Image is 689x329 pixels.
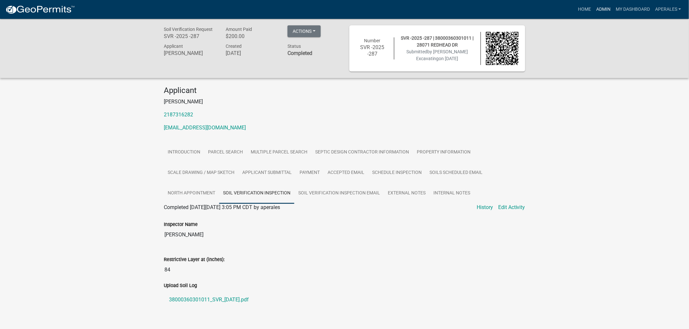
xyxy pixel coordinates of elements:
[288,25,321,37] button: Actions
[164,44,183,49] span: Applicant
[401,35,474,47] span: SVR -2025 -287 | 38000360301011 | 28071 REDHEAD DR
[238,163,296,183] a: Applicant Submittal
[575,3,594,16] a: Home
[356,44,389,57] h6: SVR -2025 -287
[226,50,278,56] h6: [DATE]
[164,98,525,106] p: [PERSON_NAME]
[288,44,301,49] span: Status
[164,163,238,183] a: Scale Drawing / Map Sketch
[164,33,216,39] h6: SVR -2025 -287
[226,33,278,39] h6: $200.00
[498,204,525,211] a: Edit Activity
[288,50,312,56] strong: Completed
[364,38,381,43] span: Number
[486,32,519,65] img: QR code
[164,142,204,163] a: Introduction
[311,142,413,163] a: Septic Design Contractor Information
[368,163,426,183] a: Schedule Inspection
[164,292,525,308] a: 38000360301011_SVR_[DATE].pdf
[653,3,684,16] a: aperales
[164,125,246,131] a: [EMAIL_ADDRESS][DOMAIN_NAME]
[226,44,242,49] span: Created
[164,222,198,227] label: Inspector Name
[164,112,193,118] a: 2187316282
[594,3,613,16] a: Admin
[164,50,216,56] h6: [PERSON_NAME]
[164,27,213,32] span: Soil Verification Request
[384,183,429,204] a: External Notes
[429,183,474,204] a: Internal Notes
[294,183,384,204] a: Soil Verification Inspection Email
[324,163,368,183] a: Accepted Email
[164,204,280,210] span: Completed [DATE][DATE] 3:05 PM CDT by aperales
[477,204,493,211] a: History
[413,142,474,163] a: Property Information
[164,86,525,95] h4: Applicant
[296,163,324,183] a: Payment
[164,257,225,262] label: Restrictive Layer at (inches):
[226,27,252,32] span: Amount Paid
[204,142,247,163] a: Parcel search
[219,183,294,204] a: Soil Verification Inspection
[164,183,219,204] a: North Appointment
[164,283,197,288] label: Upload Soil Log
[407,49,468,61] span: Submitted on [DATE]
[426,163,486,183] a: Soils Scheduled Email
[247,142,311,163] a: Multiple Parcel Search
[416,49,468,61] span: by [PERSON_NAME] Excavating
[613,3,653,16] a: My Dashboard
